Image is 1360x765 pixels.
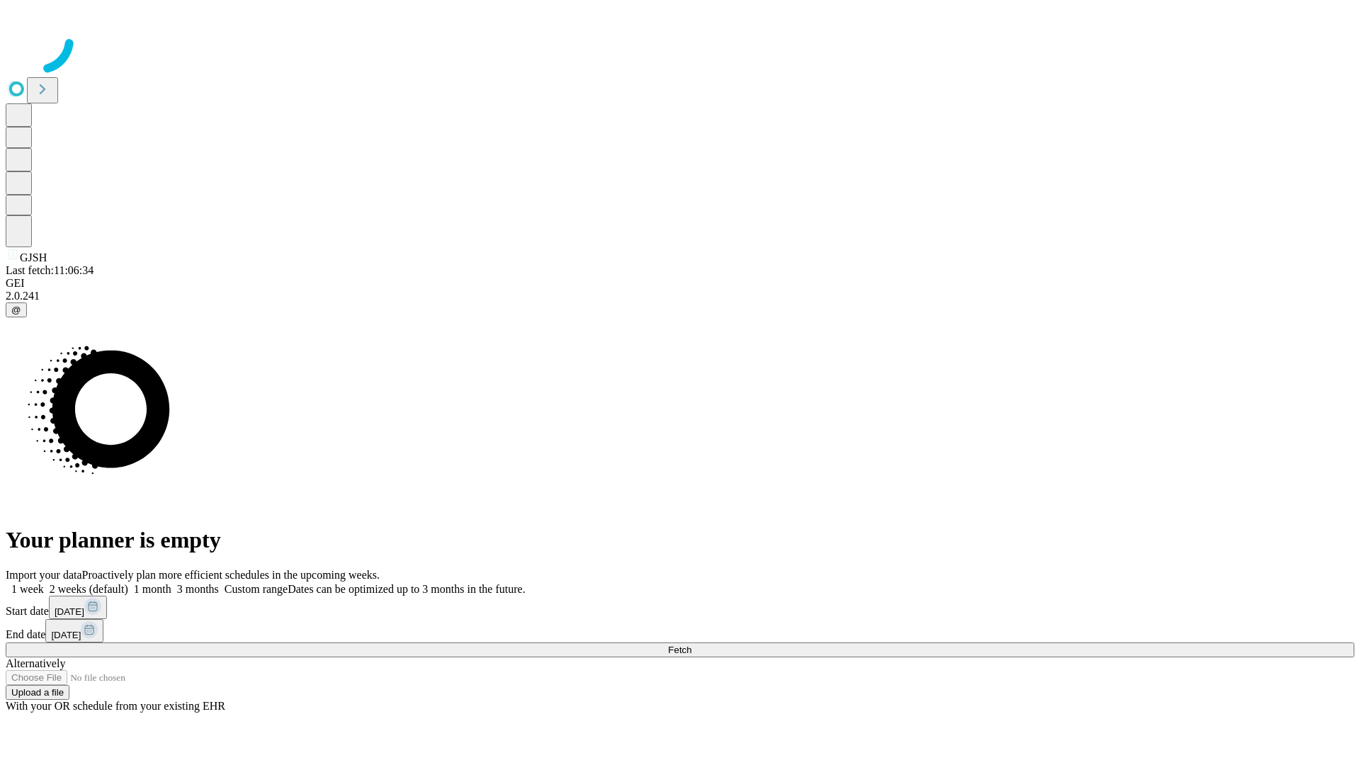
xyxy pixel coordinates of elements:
[6,657,65,669] span: Alternatively
[288,583,525,595] span: Dates can be optimized up to 3 months in the future.
[6,264,93,276] span: Last fetch: 11:06:34
[6,596,1354,619] div: Start date
[6,642,1354,657] button: Fetch
[11,583,44,595] span: 1 week
[6,290,1354,302] div: 2.0.241
[6,527,1354,553] h1: Your planner is empty
[6,569,82,581] span: Import your data
[51,630,81,640] span: [DATE]
[134,583,171,595] span: 1 month
[6,619,1354,642] div: End date
[49,596,107,619] button: [DATE]
[225,583,288,595] span: Custom range
[177,583,219,595] span: 3 months
[668,645,691,655] span: Fetch
[6,700,225,712] span: With your OR schedule from your existing EHR
[50,583,128,595] span: 2 weeks (default)
[6,277,1354,290] div: GEI
[6,302,27,317] button: @
[55,606,84,617] span: [DATE]
[6,685,69,700] button: Upload a file
[45,619,103,642] button: [DATE]
[82,569,380,581] span: Proactively plan more efficient schedules in the upcoming weeks.
[20,251,47,263] span: GJSH
[11,305,21,315] span: @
